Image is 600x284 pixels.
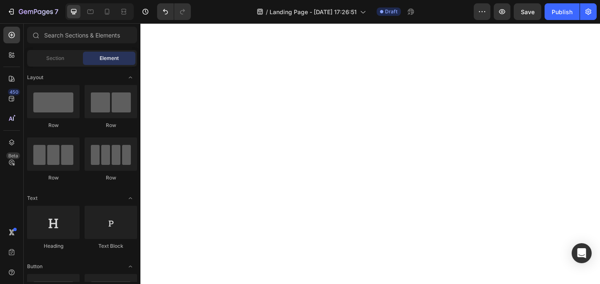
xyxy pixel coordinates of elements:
[124,192,137,205] span: Toggle open
[27,174,80,182] div: Row
[46,55,64,62] span: Section
[100,55,119,62] span: Element
[85,242,137,250] div: Text Block
[124,260,137,273] span: Toggle open
[552,7,572,16] div: Publish
[27,27,137,43] input: Search Sections & Elements
[55,7,58,17] p: 7
[521,8,535,15] span: Save
[27,194,37,202] span: Text
[85,174,137,182] div: Row
[385,8,397,15] span: Draft
[572,243,592,263] div: Open Intercom Messenger
[140,23,600,284] iframe: To enrich screen reader interactions, please activate Accessibility in Grammarly extension settings
[157,3,191,20] div: Undo/Redo
[27,263,42,270] span: Button
[27,242,80,250] div: Heading
[27,74,43,81] span: Layout
[27,122,80,129] div: Row
[545,3,580,20] button: Publish
[8,89,20,95] div: 450
[514,3,541,20] button: Save
[3,3,62,20] button: 7
[85,122,137,129] div: Row
[124,71,137,84] span: Toggle open
[6,152,20,159] div: Beta
[270,7,357,16] span: Landing Page - [DATE] 17:26:51
[266,7,268,16] span: /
